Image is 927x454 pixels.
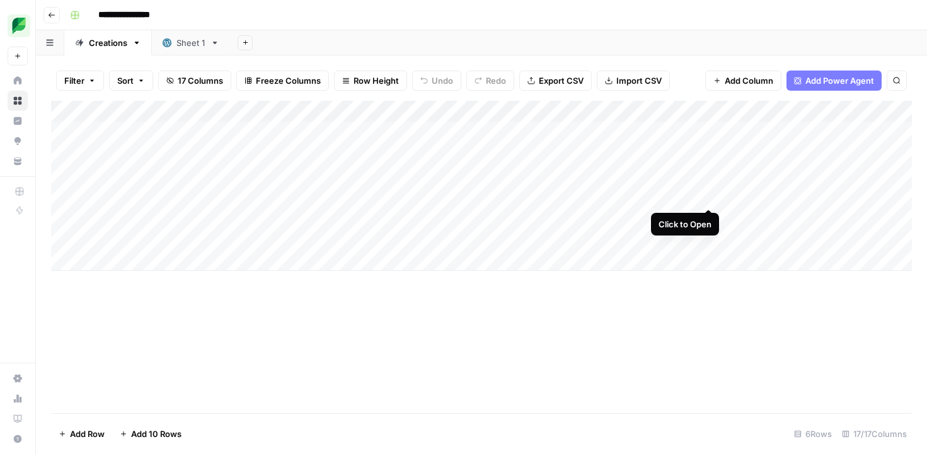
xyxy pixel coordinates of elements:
[8,429,28,449] button: Help + Support
[8,151,28,171] a: Your Data
[354,74,399,87] span: Row Height
[597,71,670,91] button: Import CSV
[412,71,461,91] button: Undo
[8,14,30,37] img: SproutSocial Logo
[8,111,28,131] a: Insights
[725,74,773,87] span: Add Column
[466,71,514,91] button: Redo
[486,74,506,87] span: Redo
[8,389,28,409] a: Usage
[236,71,329,91] button: Freeze Columns
[705,71,781,91] button: Add Column
[8,368,28,389] a: Settings
[256,74,321,87] span: Freeze Columns
[616,74,662,87] span: Import CSV
[64,74,84,87] span: Filter
[117,74,134,87] span: Sort
[112,424,189,444] button: Add 10 Rows
[659,218,711,230] div: Click to Open
[109,71,153,91] button: Sort
[8,91,28,111] a: Browse
[8,10,28,42] button: Workspace: SproutSocial
[334,71,407,91] button: Row Height
[152,30,230,55] a: Sheet 1
[8,131,28,151] a: Opportunities
[158,71,231,91] button: 17 Columns
[56,71,104,91] button: Filter
[176,37,205,49] div: Sheet 1
[789,424,837,444] div: 6 Rows
[131,428,181,440] span: Add 10 Rows
[539,74,584,87] span: Export CSV
[519,71,592,91] button: Export CSV
[8,71,28,91] a: Home
[178,74,223,87] span: 17 Columns
[89,37,127,49] div: Creations
[51,424,112,444] button: Add Row
[70,428,105,440] span: Add Row
[805,74,874,87] span: Add Power Agent
[8,409,28,429] a: Learning Hub
[432,74,453,87] span: Undo
[837,424,912,444] div: 17/17 Columns
[64,30,152,55] a: Creations
[786,71,882,91] button: Add Power Agent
